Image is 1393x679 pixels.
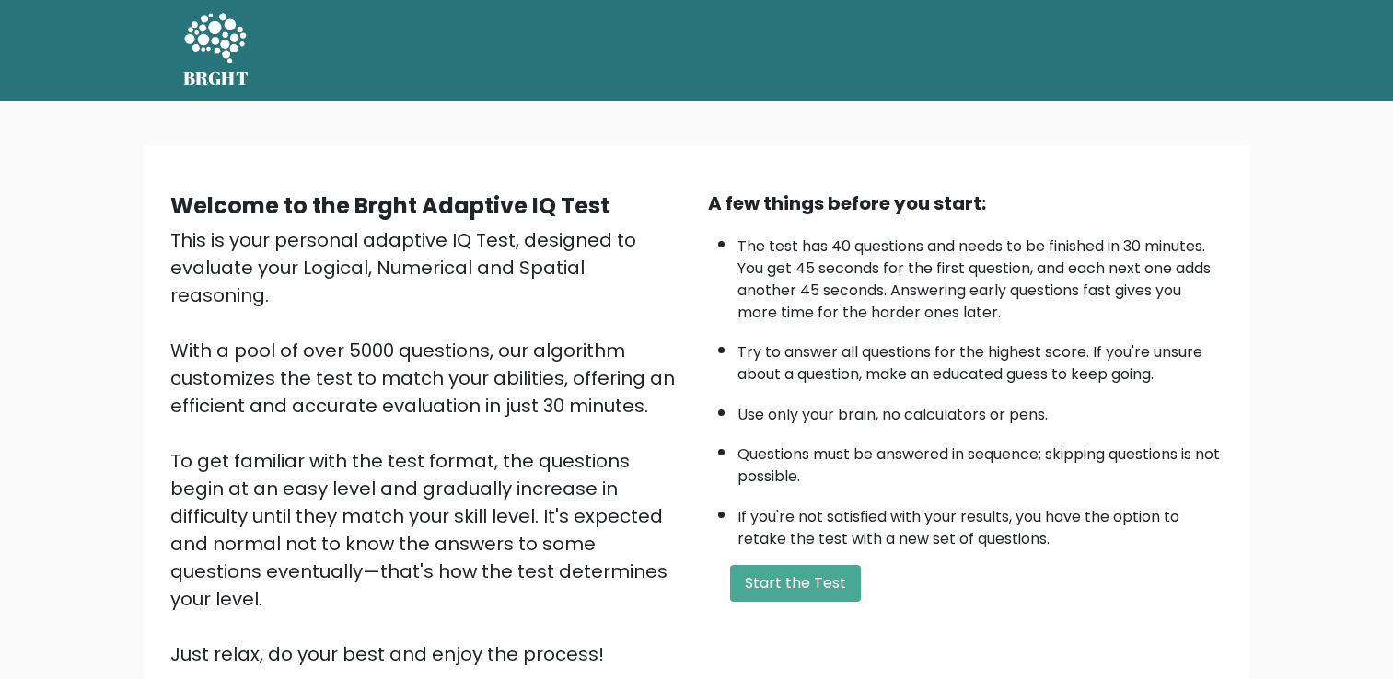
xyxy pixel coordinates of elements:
[737,434,1224,488] li: Questions must be answered in sequence; skipping questions is not possible.
[737,497,1224,550] li: If you're not satisfied with your results, you have the option to retake the test with a new set ...
[183,67,250,89] h5: BRGHT
[183,7,250,94] a: BRGHT
[730,565,861,602] button: Start the Test
[737,395,1224,426] li: Use only your brain, no calculators or pens.
[170,190,609,221] b: Welcome to the Brght Adaptive IQ Test
[170,226,686,668] div: This is your personal adaptive IQ Test, designed to evaluate your Logical, Numerical and Spatial ...
[737,332,1224,386] li: Try to answer all questions for the highest score. If you're unsure about a question, make an edu...
[708,190,1224,217] div: A few things before you start:
[737,226,1224,324] li: The test has 40 questions and needs to be finished in 30 minutes. You get 45 seconds for the firs...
